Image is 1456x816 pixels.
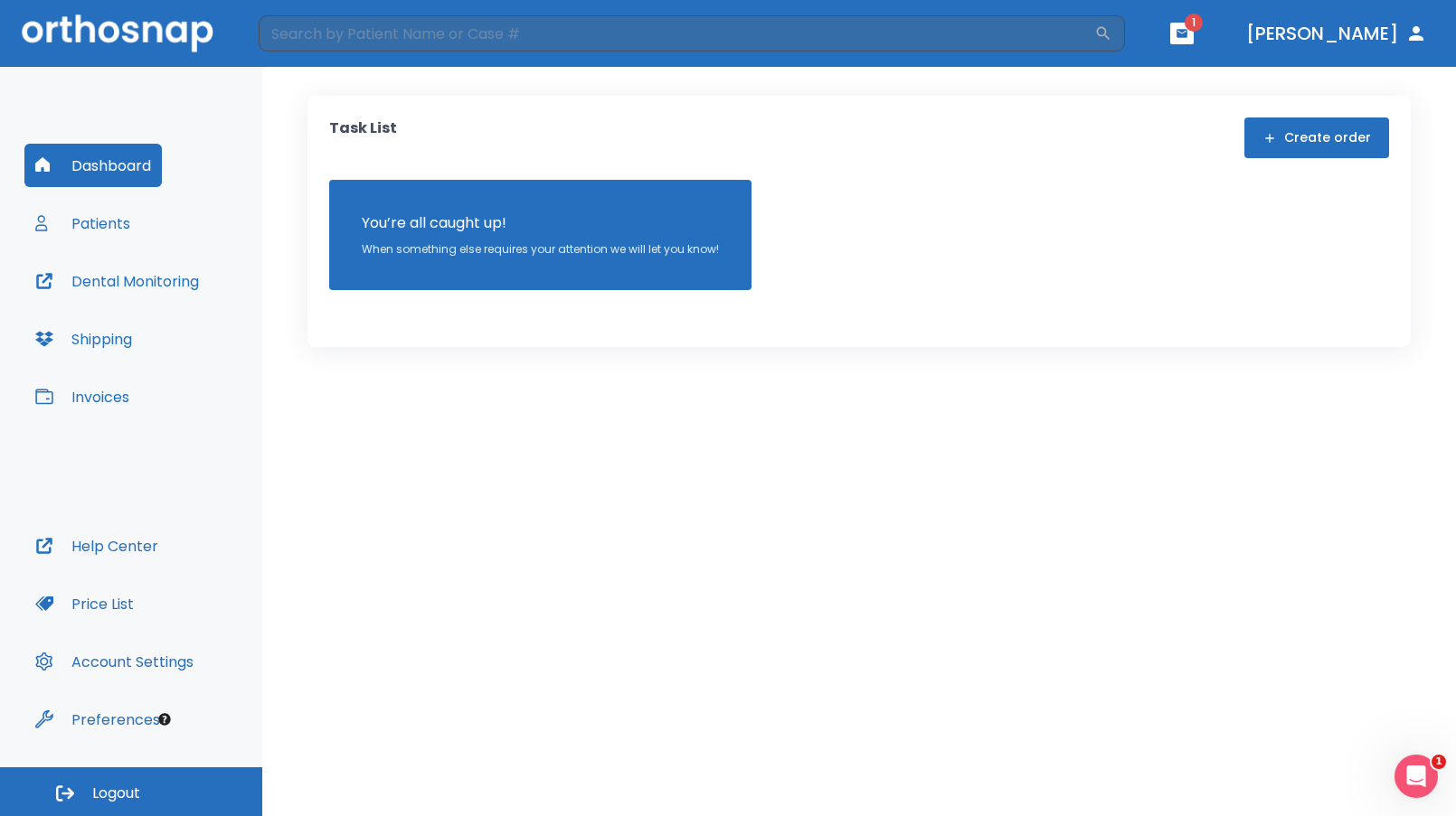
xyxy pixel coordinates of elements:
[362,212,719,234] p: You’re all caught up!
[1244,117,1389,158] button: Create order
[24,375,140,418] button: Invoices
[24,640,204,683] button: Account Settings
[156,711,173,727] div: Tooltip anchor
[92,783,140,803] span: Logout
[24,144,162,187] button: Dashboard
[259,15,1094,52] input: Search by Patient Name or Case #
[24,524,169,567] button: Help Center
[362,241,719,258] p: When something else requires your attention we will let you know!
[24,202,141,245] button: Patients
[24,698,171,741] button: Preferences
[1395,755,1438,798] iframe: Intercom live chat
[22,14,213,52] img: Orthosnap
[24,582,145,625] button: Price List
[24,259,210,303] button: Dental Monitoring
[329,117,397,158] p: Task List
[1239,17,1434,50] button: [PERSON_NAME]
[1432,755,1446,769] span: 1
[24,317,143,361] button: Shipping
[1185,14,1203,32] span: 1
